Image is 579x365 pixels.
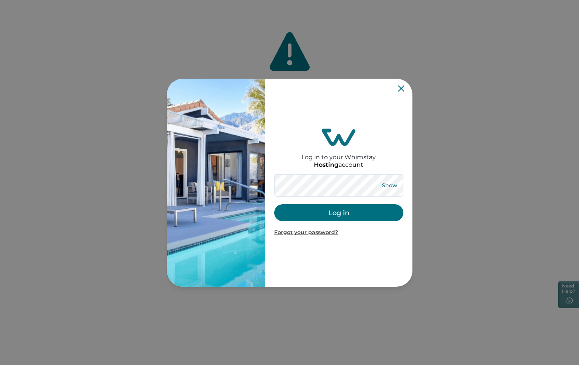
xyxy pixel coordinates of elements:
[376,180,403,191] button: Show
[274,229,403,236] p: Forgot your password?
[398,85,404,92] button: Close
[301,146,376,161] h2: Log in to your Whimstay
[314,161,363,169] p: account
[314,161,338,169] p: Hosting
[167,79,265,287] img: auth-banner
[322,129,356,146] img: login-logo
[274,204,403,221] button: Log in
